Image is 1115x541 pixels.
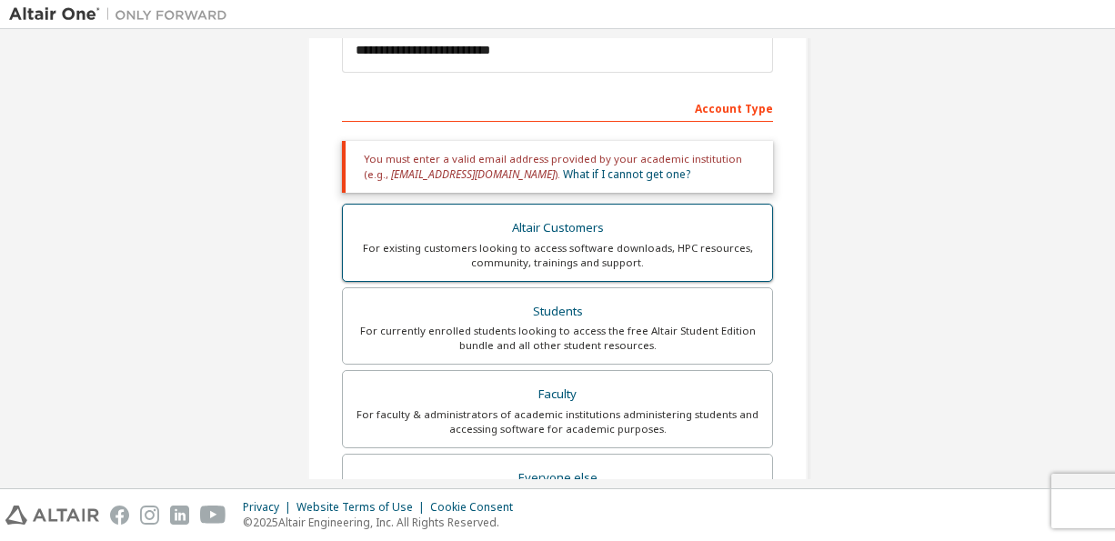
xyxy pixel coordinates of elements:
div: Cookie Consent [430,500,524,515]
p: © 2025 Altair Engineering, Inc. All Rights Reserved. [243,515,524,530]
div: For currently enrolled students looking to access the free Altair Student Edition bundle and all ... [354,324,761,353]
a: What if I cannot get one? [563,166,690,182]
div: You must enter a valid email address provided by your academic institution (e.g., ). [342,141,773,193]
div: For faculty & administrators of academic institutions administering students and accessing softwa... [354,407,761,436]
div: Students [354,299,761,325]
span: [EMAIL_ADDRESS][DOMAIN_NAME] [391,166,555,182]
div: Altair Customers [354,215,761,241]
div: Faculty [354,382,761,407]
img: youtube.svg [200,506,226,525]
div: Privacy [243,500,296,515]
div: Account Type [342,93,773,122]
img: linkedin.svg [170,506,189,525]
img: instagram.svg [140,506,159,525]
div: Everyone else [354,466,761,491]
div: Website Terms of Use [296,500,430,515]
div: For existing customers looking to access software downloads, HPC resources, community, trainings ... [354,241,761,270]
img: altair_logo.svg [5,506,99,525]
img: facebook.svg [110,506,129,525]
img: Altair One [9,5,236,24]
